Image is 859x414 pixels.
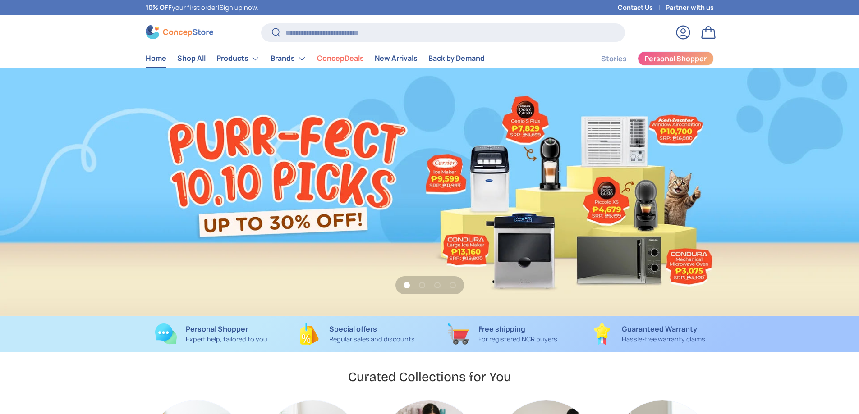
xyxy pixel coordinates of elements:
a: ConcepDeals [317,50,364,67]
p: For registered NCR buyers [478,334,557,344]
a: Products [216,50,260,68]
a: Free shipping For registered NCR buyers [437,323,568,345]
summary: Products [211,50,265,68]
strong: Personal Shopper [186,324,248,334]
p: Expert help, tailored to you [186,334,267,344]
img: ConcepStore [146,25,213,39]
a: Special offers Regular sales and discounts [291,323,423,345]
a: Back by Demand [428,50,485,67]
nav: Primary [146,50,485,68]
a: New Arrivals [375,50,418,67]
strong: Guaranteed Warranty [622,324,697,334]
a: Guaranteed Warranty Hassle-free warranty claims [583,323,714,345]
nav: Secondary [579,50,714,68]
a: Contact Us [618,3,666,13]
a: Stories [601,50,627,68]
a: Personal Shopper Expert help, tailored to you [146,323,277,345]
strong: Special offers [329,324,377,334]
summary: Brands [265,50,312,68]
strong: Free shipping [478,324,525,334]
strong: 10% OFF [146,3,172,12]
a: Shop All [177,50,206,67]
h2: Curated Collections for You [348,369,511,385]
a: Sign up now [220,3,257,12]
a: Brands [271,50,306,68]
a: Partner with us [666,3,714,13]
a: Personal Shopper [638,51,714,66]
a: Home [146,50,166,67]
span: Personal Shopper [644,55,707,62]
p: Regular sales and discounts [329,334,415,344]
p: Hassle-free warranty claims [622,334,705,344]
p: your first order! . [146,3,258,13]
